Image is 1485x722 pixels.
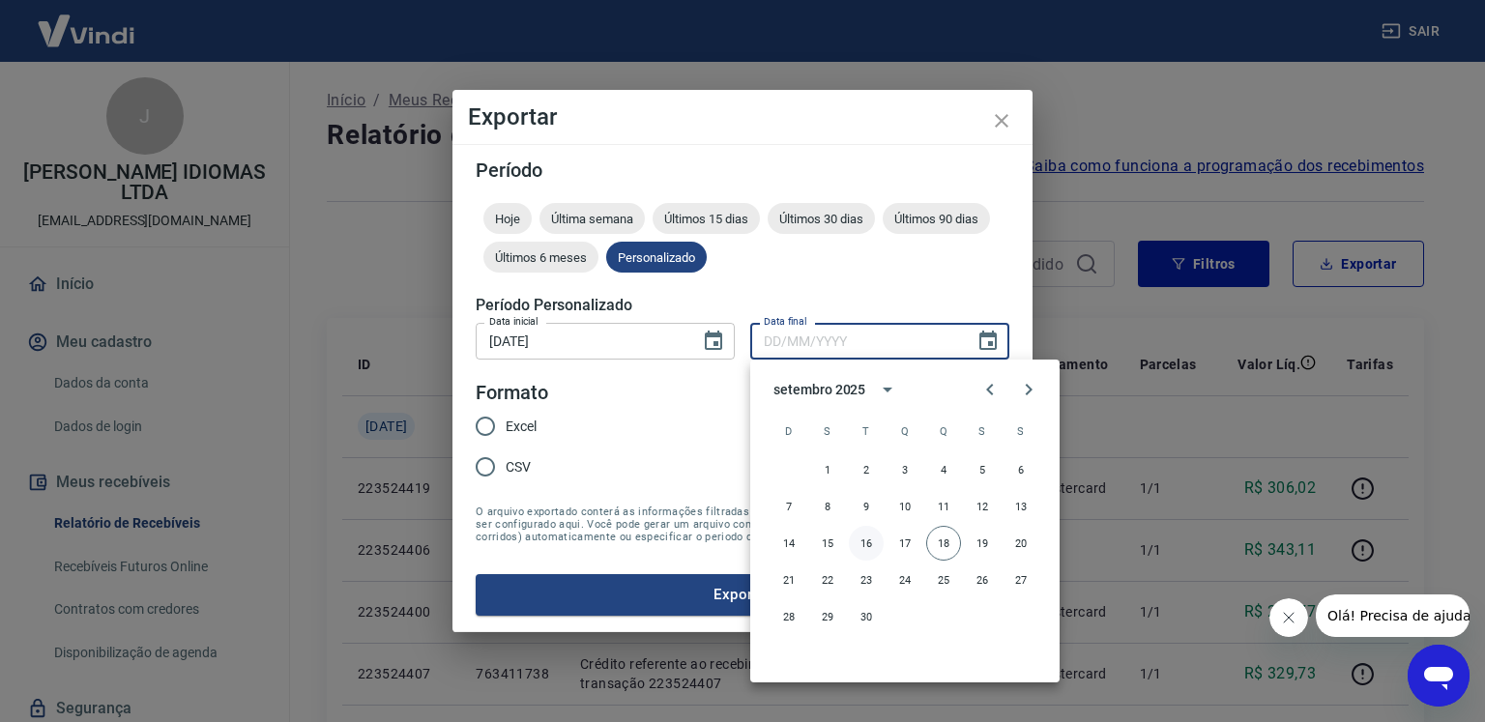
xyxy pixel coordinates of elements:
[476,160,1009,180] h5: Período
[1269,598,1308,637] iframe: Fechar mensagem
[476,379,548,407] legend: Formato
[1004,452,1038,487] button: 6
[1408,645,1470,707] iframe: Botão para abrir a janela de mensagens
[772,526,806,561] button: 14
[1004,526,1038,561] button: 20
[506,417,537,437] span: Excel
[768,203,875,234] div: Últimos 30 dias
[888,526,922,561] button: 17
[810,452,845,487] button: 1
[1004,563,1038,597] button: 27
[810,412,845,450] span: segunda-feira
[750,323,961,359] input: DD/MM/YYYY
[969,322,1007,361] button: Choose date
[926,489,961,524] button: 11
[888,412,922,450] span: quarta-feira
[653,203,760,234] div: Últimos 15 dias
[12,14,162,29] span: Olá! Precisa de ajuda?
[965,489,1000,524] button: 12
[539,212,645,226] span: Última semana
[773,380,865,400] div: setembro 2025
[483,212,532,226] span: Hoje
[965,412,1000,450] span: sexta-feira
[888,563,922,597] button: 24
[810,563,845,597] button: 22
[606,242,707,273] div: Personalizado
[476,323,686,359] input: DD/MM/YYYY
[849,526,884,561] button: 16
[965,526,1000,561] button: 19
[871,373,904,406] button: calendar view is open, switch to year view
[849,563,884,597] button: 23
[849,599,884,634] button: 30
[810,526,845,561] button: 15
[539,203,645,234] div: Última semana
[926,452,961,487] button: 4
[1004,412,1038,450] span: sábado
[483,242,598,273] div: Últimos 6 meses
[772,563,806,597] button: 21
[883,212,990,226] span: Últimos 90 dias
[772,489,806,524] button: 7
[483,203,532,234] div: Hoje
[506,457,531,477] span: CSV
[768,212,875,226] span: Últimos 30 dias
[1004,489,1038,524] button: 13
[971,370,1009,409] button: Previous month
[849,452,884,487] button: 2
[764,314,807,329] label: Data final
[965,452,1000,487] button: 5
[772,412,806,450] span: domingo
[926,412,961,450] span: quinta-feira
[888,452,922,487] button: 3
[965,563,1000,597] button: 26
[694,322,733,361] button: Choose date, selected date is 16 de set de 2025
[476,296,1009,315] h5: Período Personalizado
[883,203,990,234] div: Últimos 90 dias
[476,574,1009,615] button: Exportar
[926,563,961,597] button: 25
[810,599,845,634] button: 29
[849,412,884,450] span: terça-feira
[1316,594,1470,637] iframe: Mensagem da empresa
[476,505,1009,543] span: O arquivo exportado conterá as informações filtradas na tela anterior com exceção do período que ...
[772,599,806,634] button: 28
[468,105,1017,129] h4: Exportar
[483,250,598,265] span: Últimos 6 meses
[810,489,845,524] button: 8
[606,250,707,265] span: Personalizado
[926,526,961,561] button: 18
[489,314,539,329] label: Data inicial
[1009,370,1048,409] button: Next month
[849,489,884,524] button: 9
[888,489,922,524] button: 10
[978,98,1025,144] button: close
[653,212,760,226] span: Últimos 15 dias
